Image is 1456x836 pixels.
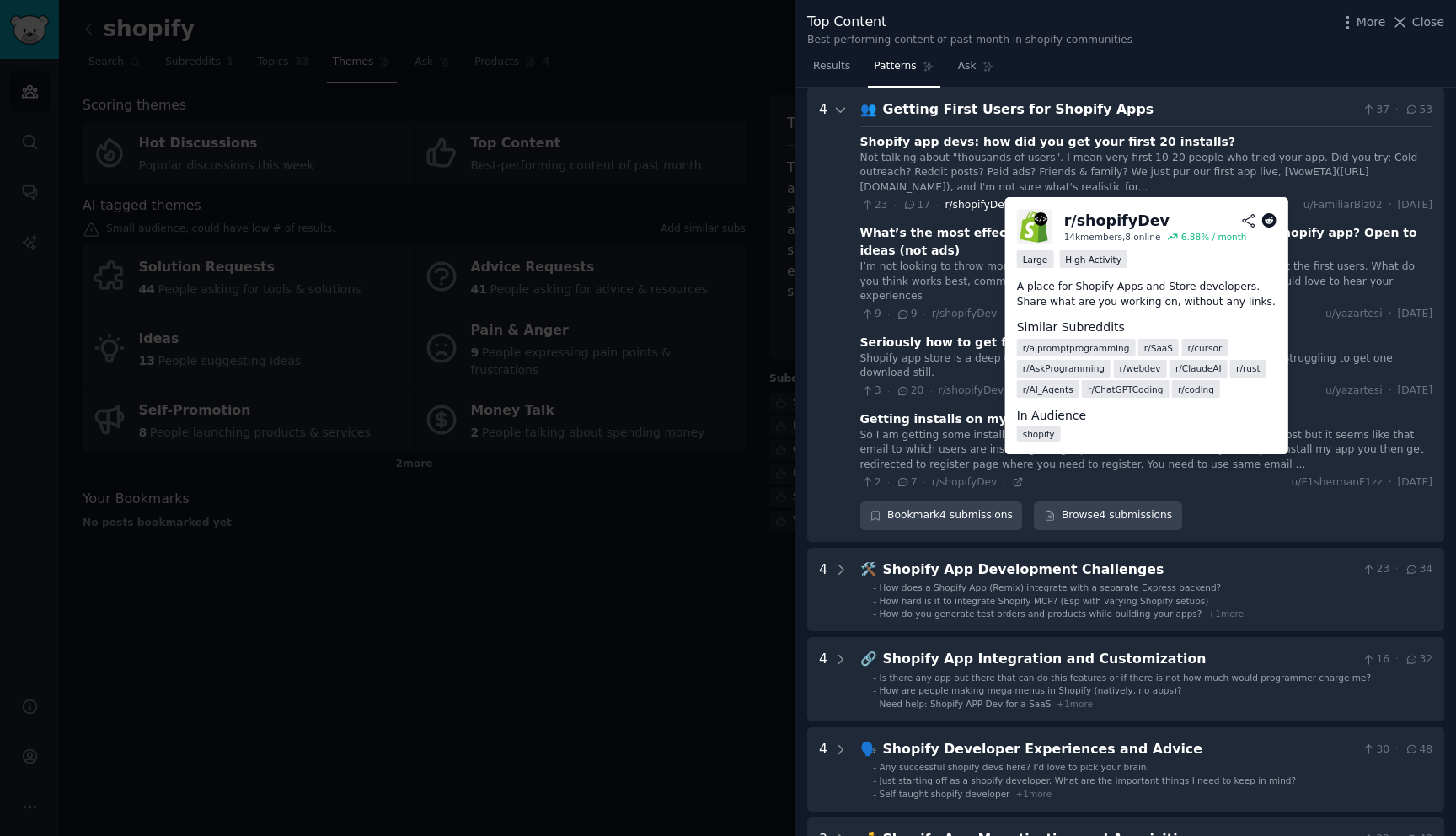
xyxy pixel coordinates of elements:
p: A place for Shopify Apps and Store developers. Share what are you working on, without any links. [1017,280,1277,309]
a: Ask [952,53,1000,88]
span: · [1395,562,1399,577]
div: 4 [819,739,827,800]
div: 4 [819,99,827,530]
span: [DATE] [1398,307,1432,322]
div: - [873,684,876,696]
span: · [1389,307,1392,322]
span: · [929,385,932,397]
span: r/ ClaudeAI [1175,362,1222,374]
span: r/shopifyDev [932,308,998,319]
span: 34 [1405,562,1432,577]
span: Need help: Shopify APP Dev for a SaaS [880,699,1052,709]
span: Just starting off as a shopify developer. What are the important things I need to keep in mind? [880,775,1297,785]
a: Results [807,53,856,88]
div: - [873,788,876,800]
span: · [923,308,925,320]
span: r/ SaaS [1144,342,1173,354]
div: Best-performing content of past month in shopify communities [807,33,1132,48]
span: u/F1shermanF1zz [1292,475,1383,490]
div: Large [1017,250,1054,268]
span: More [1357,13,1386,31]
span: · [887,476,890,488]
div: Getting installs on my app [860,410,1036,428]
dt: In Audience [1017,407,1277,425]
span: 53 [1405,103,1432,118]
span: How hard is it to integrate Shopify MCP? (Esp with varying Shopify setups) [880,596,1209,606]
span: r/ coding [1178,383,1214,395]
span: 🗣️ [860,741,877,757]
span: 32 [1405,652,1432,667]
div: - [873,595,876,607]
div: Shopify app store is a deep ocean or what? How a Shopify app can get first user? Struggling to ge... [860,351,1432,381]
span: 👥 [860,101,877,117]
span: [DATE] [1398,475,1432,490]
div: Bookmark 4 submissions [860,501,1023,530]
span: r/ AI_Agents [1023,383,1073,395]
span: How are people making mega menus in Shopify (natively, no apps)? [880,685,1182,695]
span: 17 [902,198,930,213]
span: + 1 more [1057,699,1093,709]
span: · [1389,383,1392,399]
span: · [894,199,897,211]
div: Shopify App Development Challenges [883,560,1356,581]
span: + 1 more [1015,789,1052,799]
div: Shopify App Integration and Customization [883,649,1356,670]
span: Self taught shopify developer [880,789,1010,799]
div: Seriously how to get first user? [860,334,1069,351]
a: shopify [1017,426,1061,442]
span: [DATE] [1398,383,1432,399]
div: 4 [819,649,827,710]
span: 9 [860,307,881,322]
div: I’m not looking to throw money at ads, more like finding a laser-focused way to get the first use... [860,260,1432,304]
span: Results [813,59,850,74]
span: · [923,476,925,488]
span: · [887,308,890,320]
span: Patterns [874,59,916,74]
a: Patterns [868,53,939,88]
button: Close [1391,13,1444,31]
span: + 1 more [1207,608,1244,619]
span: · [1003,308,1005,320]
span: r/ ChatGPTCoding [1088,383,1163,395]
span: 37 [1362,103,1389,118]
span: · [1003,476,1005,488]
span: 3 [860,383,881,399]
span: 9 [896,307,917,322]
div: 14k members, 8 online [1064,231,1161,243]
img: shopifyDev [1017,209,1052,244]
dt: Similar Subreddits [1017,319,1277,336]
div: - [873,581,876,593]
div: High Activity [1059,250,1127,268]
span: 7 [896,475,917,490]
span: r/ cursor [1187,342,1222,354]
div: 4 [819,560,827,620]
div: r/ shopifyDev [1064,211,1170,232]
span: · [887,385,890,397]
span: Any successful shopify devs here? I'd love to pick your brain. [880,762,1149,772]
span: u/FamiliarBiz02 [1303,198,1383,213]
div: 6.88 % / month [1181,231,1247,243]
div: Getting First Users for Shopify Apps [883,99,1356,121]
div: - [873,774,876,786]
button: More [1339,13,1386,31]
span: 20 [896,383,923,399]
div: What’s the most effective way to get the very first users on a Shopify app? Open to ideas (not ads) [860,224,1432,260]
a: Browse4 submissions [1034,501,1181,530]
span: How do you generate test orders and products while building your apps? [880,608,1202,619]
div: - [873,698,876,710]
span: · [1395,103,1399,118]
div: - [873,608,876,619]
div: Shopify app devs: how did you get your first 20 installs? [860,133,1235,151]
span: 23 [860,198,888,213]
span: [DATE] [1398,198,1432,213]
span: Is there any app out there that can do this features or if there is not how much would programmer... [880,673,1371,683]
div: - [873,761,876,773]
span: 30 [1362,742,1389,758]
span: r/ AskProgramming [1023,362,1105,374]
span: · [936,199,939,211]
div: Top Content [807,12,1132,33]
div: So I am getting some installs on my app which I published about a month ago almost but it seems l... [860,428,1432,473]
span: u/yazartesi [1325,307,1383,322]
span: · [1389,475,1392,490]
span: How does a Shopify App (Remix) integrate with a separate Express backend? [880,582,1222,592]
